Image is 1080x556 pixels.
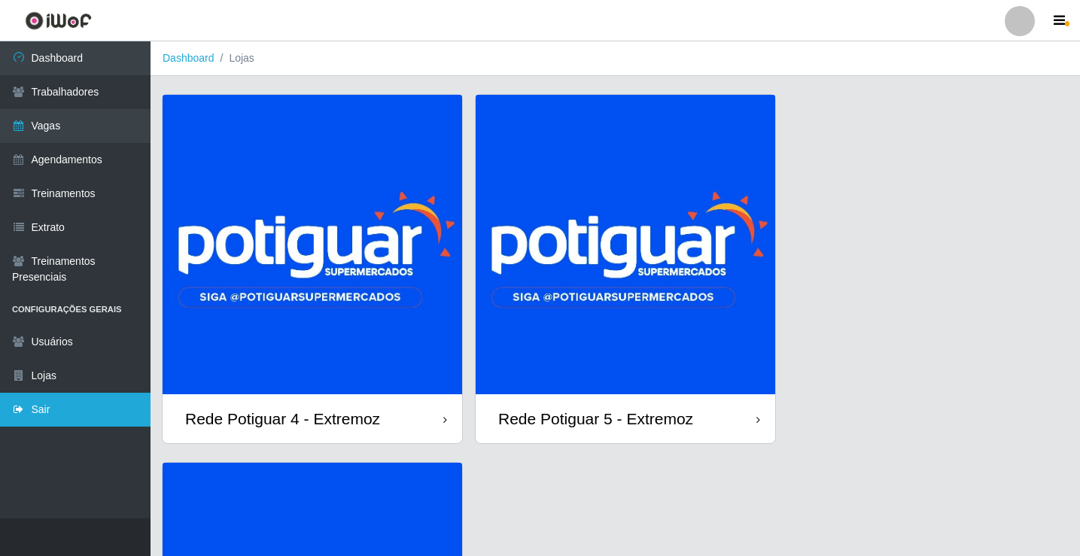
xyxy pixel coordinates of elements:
li: Lojas [214,50,254,66]
a: Dashboard [163,52,214,64]
div: Rede Potiguar 4 - Extremoz [185,409,380,428]
a: Rede Potiguar 4 - Extremoz [163,95,462,443]
img: cardImg [163,95,462,394]
a: Rede Potiguar 5 - Extremoz [476,95,775,443]
nav: breadcrumb [151,41,1080,76]
img: cardImg [476,95,775,394]
div: Rede Potiguar 5 - Extremoz [498,409,693,428]
img: CoreUI Logo [25,11,92,30]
